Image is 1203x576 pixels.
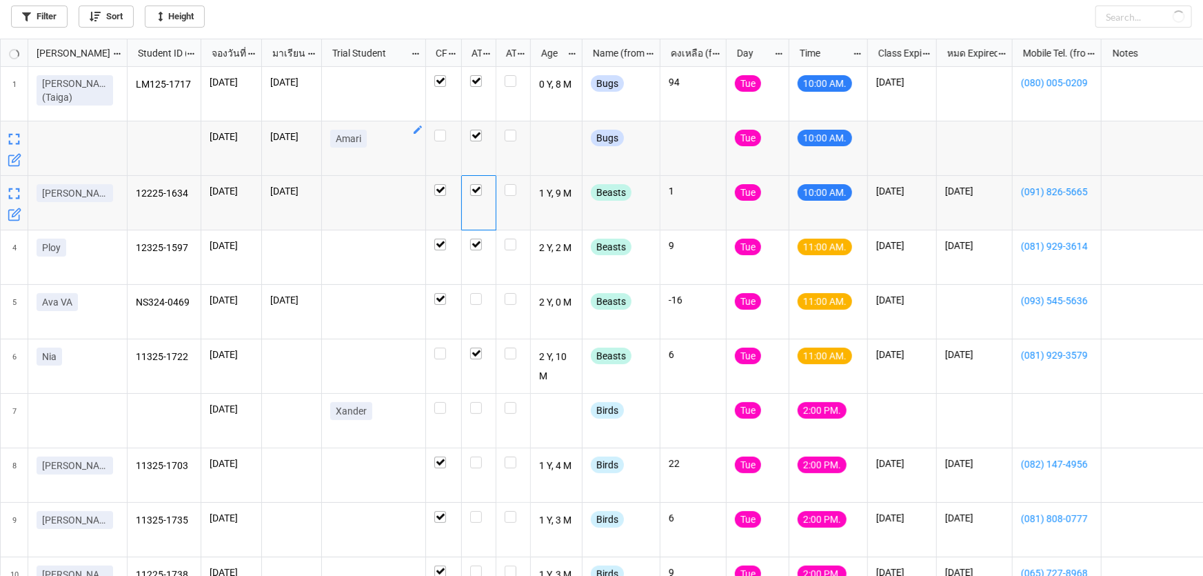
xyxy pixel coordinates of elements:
div: 10:00 AM. [798,130,852,146]
p: Xander [336,404,367,418]
p: 12225-1634 [136,184,193,203]
div: Mobile Tel. (from Nick Name) [1015,46,1086,61]
p: 1 Y, 4 M [539,457,574,476]
p: [DATE] [210,457,253,470]
div: Tue [735,402,761,419]
div: Day [729,46,774,61]
p: 94 [669,75,718,89]
p: [DATE] [876,293,928,307]
div: ATT [463,46,483,61]
div: Birds [591,511,624,528]
div: Tue [735,293,761,310]
p: NS324-0469 [136,293,193,312]
div: Tue [735,511,761,528]
p: [DATE] [210,402,253,416]
p: [DATE] [210,239,253,252]
div: grid [1,39,128,67]
input: Search... [1095,6,1192,28]
p: [DATE] [945,348,1004,361]
p: 2 Y, 0 M [539,293,574,312]
p: [DATE] [270,75,313,89]
p: 6 [669,348,718,361]
p: 1 [669,184,718,198]
div: Age [533,46,568,61]
div: 2:00 PM. [798,457,847,473]
div: 11:00 AM. [798,239,852,255]
span: 9 [12,503,17,557]
div: 2:00 PM. [798,511,847,528]
p: LM125-1717 [136,75,193,95]
a: (082) 147-4956 [1021,457,1093,472]
a: (080) 005-0209 [1021,75,1093,90]
div: Birds [591,402,624,419]
p: [DATE] [876,239,928,252]
div: 10:00 AM. [798,184,852,201]
span: 5 [12,285,17,339]
p: [DATE] [945,457,1004,470]
div: หมด Expired date (from [PERSON_NAME] Name) [939,46,998,61]
span: 7 [12,394,17,448]
div: Beasts [591,239,631,255]
div: Tue [735,75,761,92]
p: [DATE] [876,457,928,470]
div: [PERSON_NAME] Name [28,46,112,61]
div: 10:00 AM. [798,75,852,92]
p: 12325-1597 [136,239,193,258]
a: Filter [11,6,68,28]
p: [PERSON_NAME] [42,186,108,200]
p: [DATE] [945,511,1004,525]
a: Height [145,6,205,28]
p: [PERSON_NAME] (Taiga) [42,77,108,104]
p: [DATE] [945,184,1004,198]
p: [DATE] [945,239,1004,252]
div: Trial Student [324,46,410,61]
div: 2:00 PM. [798,402,847,419]
p: Amari [336,132,361,146]
p: [DATE] [270,184,313,198]
p: [DATE] [876,511,928,525]
a: (081) 929-3614 [1021,239,1093,254]
div: Time [791,46,853,61]
p: [DATE] [210,511,253,525]
div: Tue [735,130,761,146]
div: Tue [735,239,761,255]
div: Name (from Class) [585,46,645,61]
div: ATK [498,46,517,61]
a: Sort [79,6,134,28]
p: -16 [669,293,718,307]
span: 4 [12,230,17,284]
div: Birds [591,457,624,473]
div: Tue [735,184,761,201]
div: จองวันที่ [203,46,247,61]
p: [DATE] [210,293,253,307]
div: Beasts [591,348,631,364]
a: (081) 808-0777 [1021,511,1093,526]
a: (093) 545-5636 [1021,293,1093,308]
div: Beasts [591,293,631,310]
p: 1 Y, 3 M [539,511,574,530]
p: [PERSON_NAME] [42,459,108,473]
span: 6 [12,339,17,393]
div: Tue [735,457,761,473]
div: 11:00 AM. [798,293,852,310]
p: 11325-1735 [136,511,193,530]
div: คงเหลือ (from Nick Name) [663,46,711,61]
div: CF [427,46,447,61]
div: 11:00 AM. [798,348,852,364]
p: [DATE] [210,75,253,89]
p: Ploy [42,241,61,255]
span: 1 [12,67,17,121]
p: 2 Y, 10 M [539,348,574,385]
p: 0 Y, 8 M [539,75,574,95]
p: [DATE] [210,184,253,198]
p: [DATE] [210,130,253,143]
p: Nia [42,350,57,364]
p: [DATE] [876,184,928,198]
p: Ava VA [42,295,72,309]
p: [PERSON_NAME] [42,513,108,527]
div: Student ID (from [PERSON_NAME] Name) [130,46,186,61]
a: (091) 826-5665 [1021,184,1093,199]
p: [DATE] [210,348,253,361]
p: 11325-1703 [136,457,193,476]
p: 6 [669,511,718,525]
